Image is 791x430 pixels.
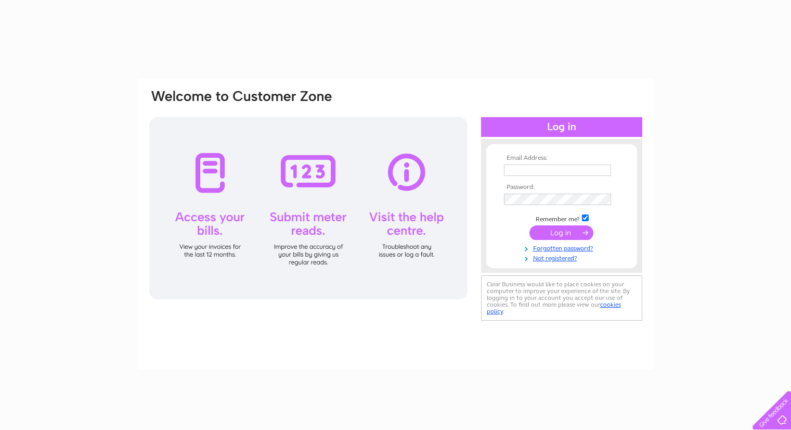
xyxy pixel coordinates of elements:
a: cookies policy [487,301,621,315]
a: Not registered? [504,252,622,262]
a: Forgotten password? [504,243,622,252]
td: Remember me? [501,213,622,223]
input: Submit [529,225,593,240]
th: Email Address: [501,155,622,162]
th: Password: [501,184,622,191]
div: Clear Business would like to place cookies on your computer to improve your experience of the sit... [481,275,642,321]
